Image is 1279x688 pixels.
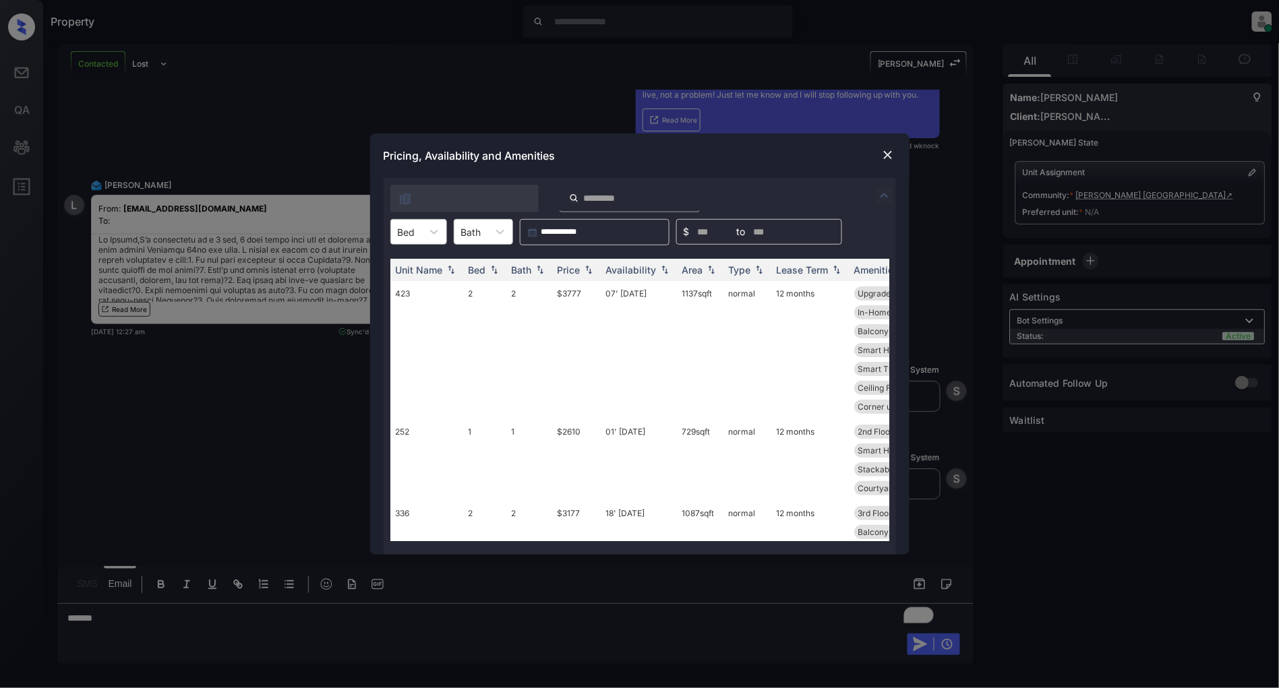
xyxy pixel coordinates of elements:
img: sorting [444,265,458,275]
span: 3rd Floor [858,508,893,518]
img: sorting [658,265,672,275]
td: 252 [390,419,463,501]
td: normal [723,281,771,419]
td: 423 [390,281,463,419]
span: Smart Home Lock [858,345,928,355]
img: sorting [830,265,843,275]
td: 2 [463,281,506,419]
div: Bath [512,264,532,276]
td: $3777 [552,281,601,419]
span: Corner unit [858,402,901,412]
img: icon-zuma [398,192,412,206]
td: 07' [DATE] [601,281,677,419]
span: Balcony [858,326,889,336]
span: Courtyard View [858,483,918,493]
span: 2nd Floor [858,427,894,437]
img: sorting [582,265,595,275]
td: 1 [506,419,552,501]
div: Amenities [854,264,899,276]
td: 1087 sqft [677,501,723,582]
img: sorting [487,265,501,275]
td: 12 months [771,419,849,501]
img: close [881,148,895,162]
span: Smart Thermosta... [858,364,932,374]
img: icon-zuma [876,187,893,204]
span: Smart Home Lock [858,445,928,456]
div: Type [729,264,751,276]
div: Unit Name [396,264,443,276]
img: sorting [533,265,547,275]
td: 336 [390,501,463,582]
span: Ceiling Fan [858,383,901,393]
td: normal [723,419,771,501]
div: Price [558,264,581,276]
td: 1137 sqft [677,281,723,419]
td: $2610 [552,419,601,501]
td: 01' [DATE] [601,419,677,501]
span: to [737,224,746,239]
img: icon-zuma [569,192,579,204]
div: Area [682,264,703,276]
td: normal [723,501,771,582]
td: 12 months [771,281,849,419]
td: 2 [463,501,506,582]
div: Availability [606,264,657,276]
img: sorting [705,265,718,275]
td: 2 [506,281,552,419]
td: 729 sqft [677,419,723,501]
td: 1 [463,419,506,501]
span: Balcony [858,527,889,537]
td: 18' [DATE] [601,501,677,582]
span: Upgrades: 2x2 [858,288,914,299]
td: 2 [506,501,552,582]
td: $3177 [552,501,601,582]
span: $ [684,224,690,239]
div: Pricing, Availability and Amenities [370,133,910,178]
img: sorting [752,265,766,275]
div: Lease Term [777,264,829,276]
div: Bed [469,264,486,276]
span: In-Home Washer ... [858,307,931,317]
span: Stackable washe... [858,464,930,474]
td: 12 months [771,501,849,582]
